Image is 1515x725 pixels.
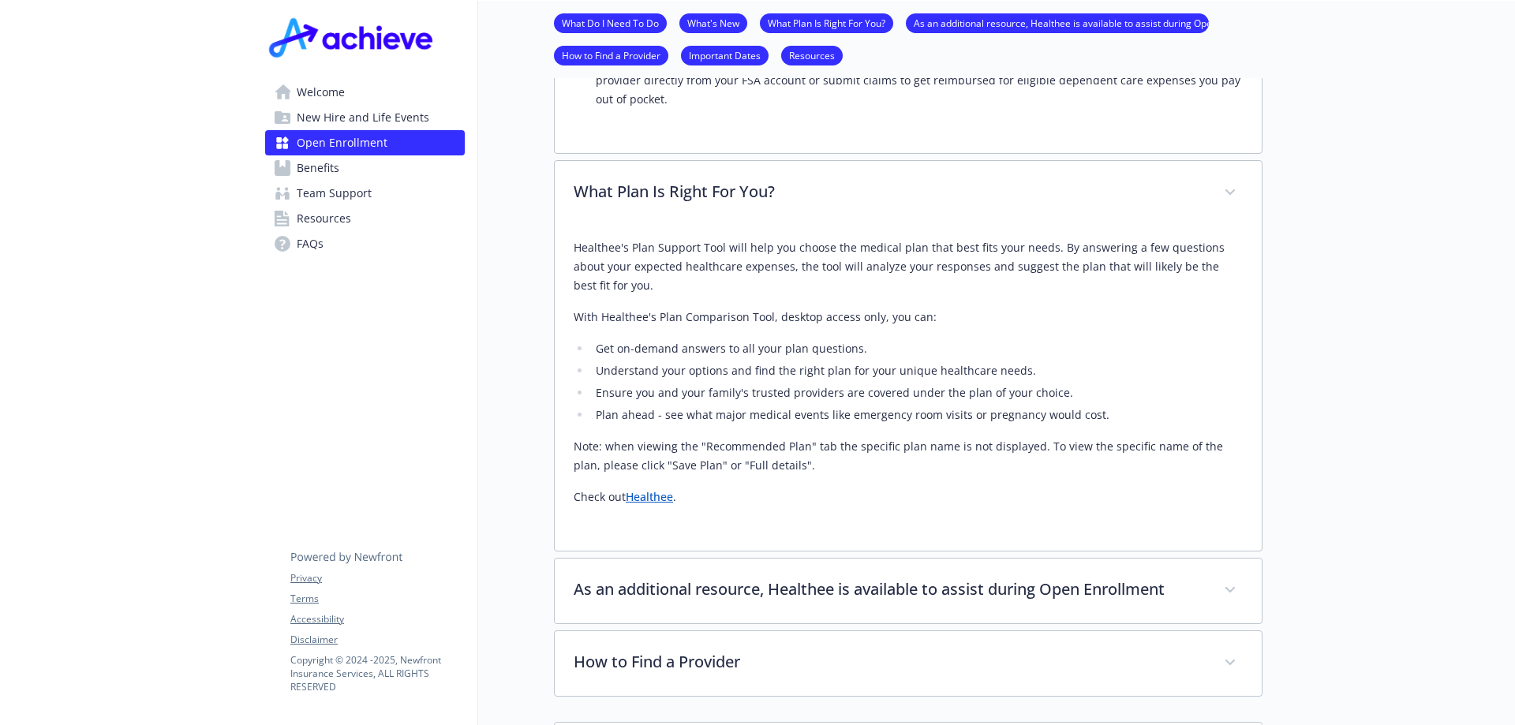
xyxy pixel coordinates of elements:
[681,47,769,62] a: Important Dates
[591,383,1243,402] li: Ensure you and your family's trusted providers are covered under the plan of your choice.
[265,181,465,206] a: Team Support
[679,15,747,30] a: What's New
[760,15,893,30] a: What Plan Is Right For You?
[555,226,1262,551] div: What Plan Is Right For You?
[290,571,464,585] a: Privacy
[290,592,464,606] a: Terms
[555,161,1262,226] div: What Plan Is Right For You?
[906,15,1209,30] a: As an additional resource, Healthee is available to assist during Open Enrollment
[591,339,1243,358] li: Get on-demand answers to all your plan questions.
[591,405,1243,424] li: Plan ahead - see what major medical events like emergency room visits or pregnancy would cost.
[297,105,429,130] span: New Hire and Life Events
[626,489,673,504] a: Healthee
[574,180,1205,204] p: What Plan Is Right For You?
[554,47,668,62] a: How to Find a Provider
[297,130,387,155] span: Open Enrollment
[265,105,465,130] a: New Hire and Life Events
[265,231,465,256] a: FAQs
[297,80,345,105] span: Welcome
[574,577,1205,601] p: As an additional resource, Healthee is available to assist during Open Enrollment
[290,612,464,626] a: Accessibility
[574,650,1205,674] p: How to Find a Provider
[554,15,667,30] a: What Do I Need To Do
[297,155,339,181] span: Benefits
[574,488,1243,506] p: Check out .
[290,653,464,693] p: Copyright © 2024 - 2025 , Newfront Insurance Services, ALL RIGHTS RESERVED
[297,181,372,206] span: Team Support
[574,238,1243,295] p: Healthee's Plan Support Tool will help you choose the medical plan that best fits your needs. By ...
[555,631,1262,696] div: How to Find a Provider
[265,155,465,181] a: Benefits
[591,361,1243,380] li: Understand your options and find the right plan for your unique healthcare needs.
[574,437,1243,475] p: Note: when viewing the "Recommended Plan" tab the specific plan name is not displayed. To view th...
[297,231,324,256] span: FAQs
[290,633,464,647] a: Disclaimer
[265,80,465,105] a: Welcome
[265,130,465,155] a: Open Enrollment
[555,559,1262,623] div: As an additional resource, Healthee is available to assist during Open Enrollment
[574,308,1243,327] p: With Healthee's Plan Comparison Tool, desktop access only, you can:
[265,206,465,231] a: Resources
[781,47,843,62] a: Resources
[297,206,351,231] span: Resources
